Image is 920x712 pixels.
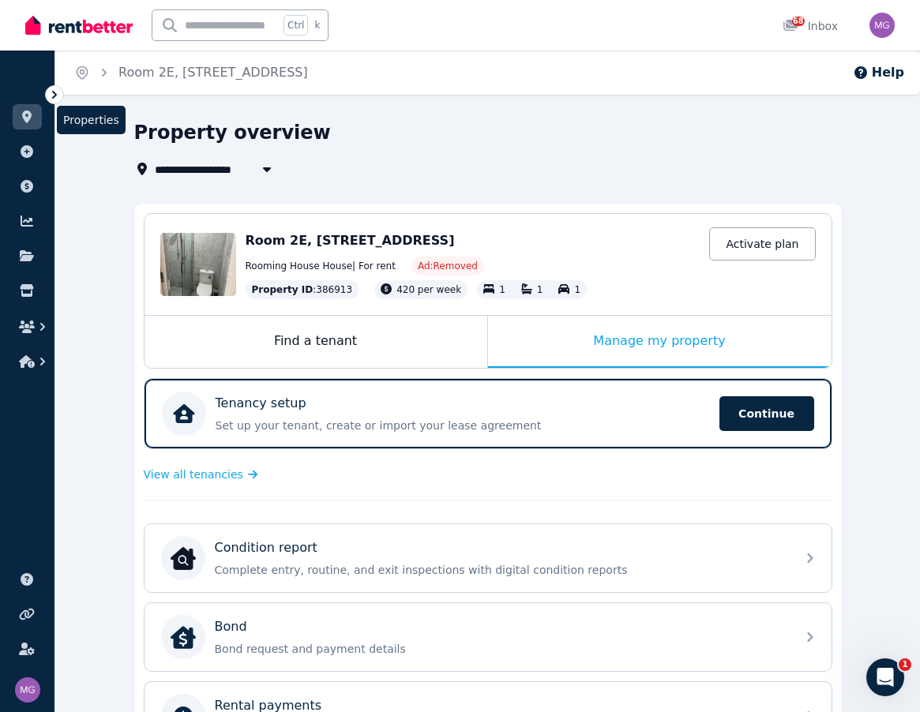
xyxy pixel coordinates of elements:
[215,538,317,557] p: Condition report
[25,13,133,37] img: RentBetter
[215,562,787,578] p: Complete entry, routine, and exit inspections with digital condition reports
[284,15,308,36] span: Ctrl
[574,284,580,295] span: 1
[853,63,904,82] button: Help
[145,316,487,368] div: Find a tenant
[55,51,327,95] nav: Breadcrumb
[783,18,838,34] div: Inbox
[709,227,815,260] a: Activate plan
[144,467,243,482] span: View all tenancies
[869,13,895,38] img: Moxuan Gong
[134,120,331,145] h1: Property overview
[215,641,787,657] p: Bond request and payment details
[246,233,455,248] span: Room 2E, [STREET_ADDRESS]
[171,545,196,571] img: Condition report
[57,106,126,134] span: Properties
[246,260,396,272] span: Rooming House House | For rent
[418,260,478,272] span: Ad: Removed
[215,617,247,636] p: Bond
[499,284,505,295] span: 1
[792,17,805,26] span: 68
[314,19,320,32] span: k
[719,396,814,431] span: Continue
[246,280,359,299] div: : 386913
[145,524,832,592] a: Condition reportCondition reportComplete entry, routine, and exit inspections with digital condit...
[216,418,710,433] p: Set up your tenant, create or import your lease agreement
[145,603,832,671] a: BondBondBond request and payment details
[488,316,832,368] div: Manage my property
[216,394,306,413] p: Tenancy setup
[252,283,314,296] span: Property ID
[144,467,258,482] a: View all tenancies
[396,284,461,295] span: 420 per week
[15,677,40,703] img: Moxuan Gong
[171,624,196,650] img: Bond
[866,658,904,696] iframe: Intercom live chat
[537,284,543,295] span: 1
[145,379,832,448] a: Tenancy setupSet up your tenant, create or import your lease agreementContinue
[899,658,911,671] span: 1
[118,65,308,80] a: Room 2E, [STREET_ADDRESS]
